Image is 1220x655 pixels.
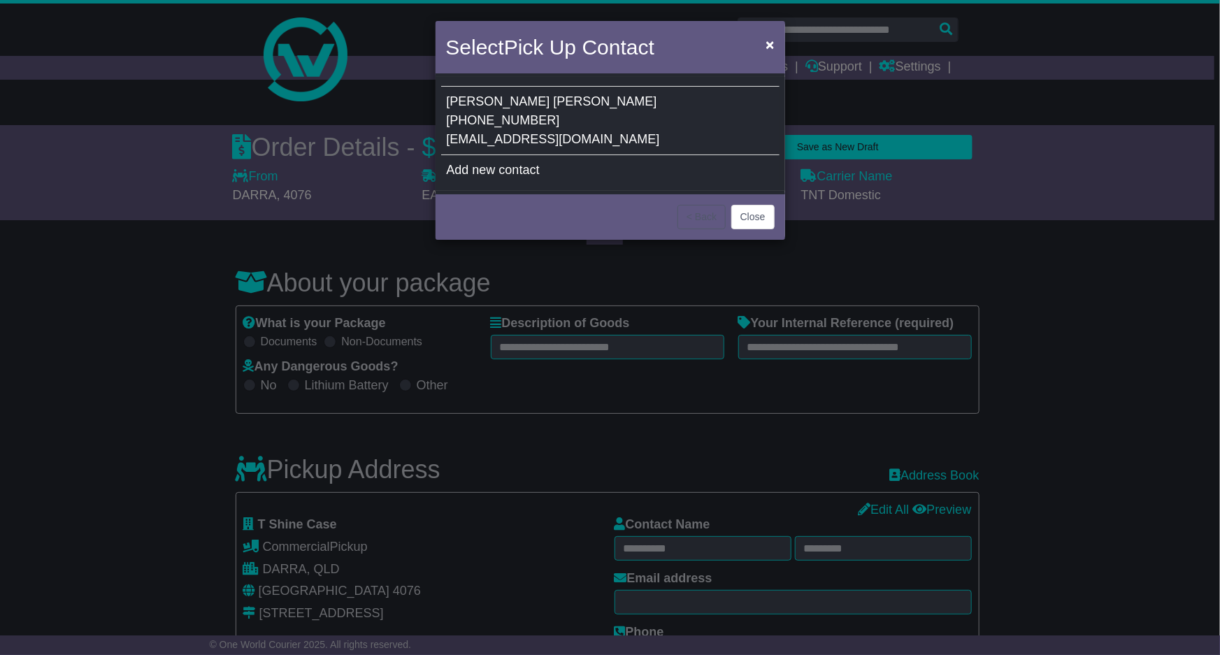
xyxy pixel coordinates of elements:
h4: Select [446,31,654,63]
button: Close [731,205,775,229]
span: [PHONE_NUMBER] [447,113,560,127]
button: < Back [677,205,726,229]
span: [PERSON_NAME] [554,94,657,108]
span: [EMAIL_ADDRESS][DOMAIN_NAME] [447,132,660,146]
span: Pick Up [504,36,576,59]
span: × [766,36,774,52]
span: [PERSON_NAME] [447,94,550,108]
span: Add new contact [447,163,540,177]
span: Contact [582,36,654,59]
button: Close [759,30,781,59]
